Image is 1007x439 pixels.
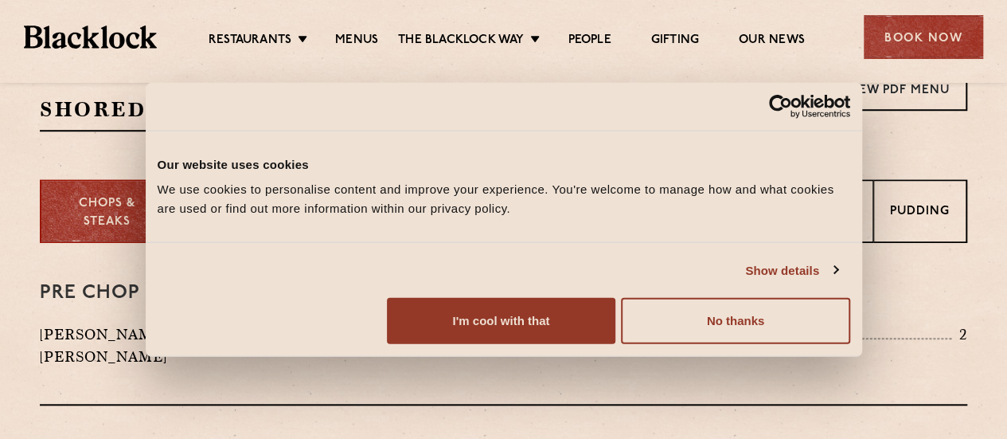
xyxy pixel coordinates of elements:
a: View PDF Menu [829,67,967,111]
a: Show details [745,261,837,280]
a: Restaurants [209,33,291,50]
a: Our News [739,33,805,50]
div: Our website uses cookies [158,155,850,174]
p: [PERSON_NAME] Potted Meats & [PERSON_NAME] [40,323,315,368]
button: No thanks [621,298,849,344]
a: People [568,33,611,50]
div: Book Now [864,15,983,59]
h3: Pre Chop Bites [40,283,967,304]
a: Usercentrics Cookiebot - opens in a new window [711,94,850,118]
p: 2 [951,324,967,345]
img: BL_Textured_Logo-footer-cropped.svg [24,25,157,48]
button: I'm cool with that [387,298,615,344]
a: Gifting [651,33,699,50]
p: Chops & Steaks [57,195,157,231]
p: Pudding [890,203,950,223]
h2: Shoreditch [40,96,225,131]
a: Menus [335,33,378,50]
a: The Blacklock Way [398,33,524,50]
div: We use cookies to personalise content and improve your experience. You're welcome to manage how a... [158,180,850,218]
